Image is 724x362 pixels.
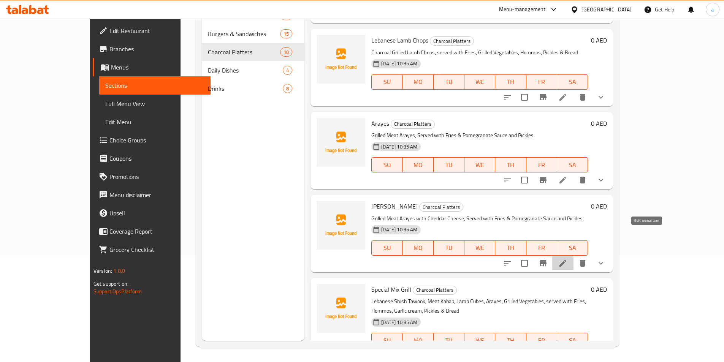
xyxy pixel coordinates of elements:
span: Coupons [109,154,204,163]
span: Grocery Checklist [109,245,204,254]
span: Arayes [371,118,389,129]
span: a [711,5,714,14]
span: 4 [283,67,292,74]
div: Daily Dishes [208,66,283,75]
span: [DATE] 10:35 AM [378,226,420,233]
span: Sections [105,81,204,90]
button: delete [573,88,592,106]
button: SA [557,333,588,348]
button: FR [526,74,557,90]
span: WE [467,242,492,253]
a: Coverage Report [93,222,211,240]
span: [DATE] 10:35 AM [378,60,420,67]
span: Version: [93,266,112,276]
a: Full Menu View [99,95,211,113]
a: Upsell [93,204,211,222]
span: Menu disclaimer [109,190,204,199]
button: FR [526,157,557,172]
button: delete [573,171,592,189]
button: MO [402,333,433,348]
span: Choice Groups [109,136,204,145]
span: Lebanese Lamb Chops [371,35,428,46]
button: SA [557,240,588,256]
span: TU [437,242,461,253]
button: TH [495,157,526,172]
button: show more [592,254,610,272]
a: Support.OpsPlatform [93,286,142,296]
span: Promotions [109,172,204,181]
span: SA [560,242,585,253]
a: Sections [99,76,211,95]
div: Charcoal Platters [208,47,280,57]
div: Charcoal Platters [413,286,457,295]
button: WE [464,240,495,256]
a: Coupons [93,149,211,168]
div: [GEOGRAPHIC_DATA] [581,5,632,14]
button: MO [402,74,433,90]
div: Burgers & Sandwiches [208,29,280,38]
span: SU [375,160,399,171]
button: TH [495,74,526,90]
span: [DATE] 10:35 AM [378,319,420,326]
span: TU [437,76,461,87]
h6: 0 AED [591,201,607,212]
a: Menu disclaimer [93,186,211,204]
span: MO [406,160,430,171]
div: Charcoal Platters [419,202,463,212]
span: Charcoal Platters [391,120,434,128]
div: Charcoal Platters10 [202,43,305,61]
a: Branches [93,40,211,58]
span: TH [498,76,523,87]
nav: Menu sections [202,3,305,101]
span: TH [498,160,523,171]
div: Menu-management [499,5,546,14]
div: Drinks8 [202,79,305,98]
button: delete [573,254,592,272]
span: WE [467,160,492,171]
button: TU [434,240,464,256]
span: Upsell [109,209,204,218]
button: SA [557,157,588,172]
button: WE [464,74,495,90]
span: Charcoal Platters [420,203,463,212]
span: 8 [283,85,292,92]
span: WE [467,335,492,346]
span: Special Mix Grill [371,284,411,295]
span: MO [406,242,430,253]
span: Menus [111,63,204,72]
button: WE [464,157,495,172]
svg: Show Choices [596,175,605,185]
span: Full Menu View [105,99,204,108]
a: Choice Groups [93,131,211,149]
span: 15 [280,30,292,38]
span: Coverage Report [109,227,204,236]
a: Menus [93,58,211,76]
span: [DATE] 10:35 AM [378,143,420,150]
span: Edit Menu [105,117,204,126]
p: Lebanese Shish Tawook, Meat Kabab, Lamb Cubes, Arayes, Grilled Vegetables, served with Fries, Hom... [371,297,588,316]
button: SU [371,74,402,90]
button: WE [464,333,495,348]
div: items [283,84,292,93]
button: SU [371,333,402,348]
div: Charcoal Platters [430,36,474,46]
button: SU [371,157,402,172]
button: TU [434,157,464,172]
div: Burgers & Sandwiches15 [202,25,305,43]
img: Arayes [317,118,365,167]
div: Charcoal Platters [391,120,435,129]
span: 1.0.0 [113,266,125,276]
span: TU [437,335,461,346]
a: Edit Menu [99,113,211,131]
span: FR [529,335,554,346]
span: FR [529,242,554,253]
a: Grocery Checklist [93,240,211,259]
span: SA [560,160,585,171]
span: SU [375,242,399,253]
button: MO [402,240,433,256]
a: Promotions [93,168,211,186]
span: 10 [280,49,292,56]
p: Grilled Meat Arayes, Served with Fries & Pomegranate Sauce and Pickles [371,131,588,140]
button: TH [495,333,526,348]
span: Select to update [516,89,532,105]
